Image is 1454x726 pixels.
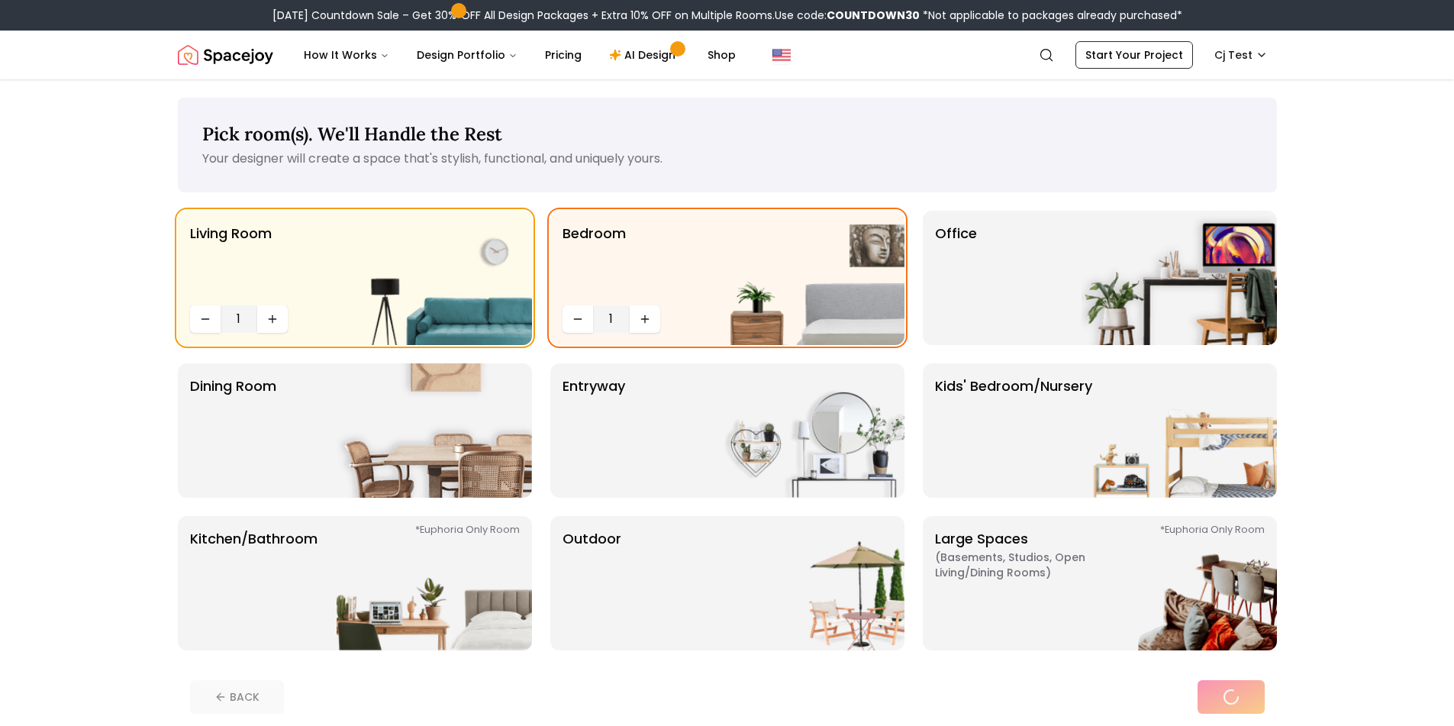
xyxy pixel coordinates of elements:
[827,8,920,23] b: COUNTDOWN30
[292,40,748,70] nav: Main
[935,550,1126,580] span: ( Basements, Studios, Open living/dining rooms )
[337,516,532,650] img: Kitchen/Bathroom *Euphoria Only
[257,305,288,333] button: Increase quantity
[272,8,1182,23] div: [DATE] Countdown Sale – Get 30% OFF All Design Packages + Extra 10% OFF on Multiple Rooms.
[190,376,276,486] p: Dining Room
[1082,516,1277,650] img: Large Spaces *Euphoria Only
[405,40,530,70] button: Design Portfolio
[563,305,593,333] button: Decrease quantity
[190,305,221,333] button: Decrease quantity
[597,40,692,70] a: AI Design
[563,376,625,486] p: entryway
[709,363,904,498] img: entryway
[1075,41,1193,69] a: Start Your Project
[227,310,251,328] span: 1
[178,40,273,70] img: Spacejoy Logo
[178,40,273,70] a: Spacejoy
[533,40,594,70] a: Pricing
[190,528,318,638] p: Kitchen/Bathroom
[920,8,1182,23] span: *Not applicable to packages already purchased*
[630,305,660,333] button: Increase quantity
[935,528,1126,638] p: Large Spaces
[772,46,791,64] img: United States
[709,516,904,650] img: Outdoor
[202,150,1253,168] p: Your designer will create a space that's stylish, functional, and uniquely yours.
[337,211,532,345] img: Living Room
[709,211,904,345] img: Bedroom
[935,376,1092,486] p: Kids' Bedroom/Nursery
[695,40,748,70] a: Shop
[563,528,621,638] p: Outdoor
[1082,211,1277,345] img: Office
[775,8,920,23] span: Use code:
[292,40,401,70] button: How It Works
[1082,363,1277,498] img: Kids' Bedroom/Nursery
[1205,41,1277,69] button: Cj Test
[178,31,1277,79] nav: Global
[202,122,502,146] span: Pick room(s). We'll Handle the Rest
[935,223,977,333] p: Office
[190,223,272,299] p: Living Room
[563,223,626,299] p: Bedroom
[337,363,532,498] img: Dining Room
[599,310,624,328] span: 1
